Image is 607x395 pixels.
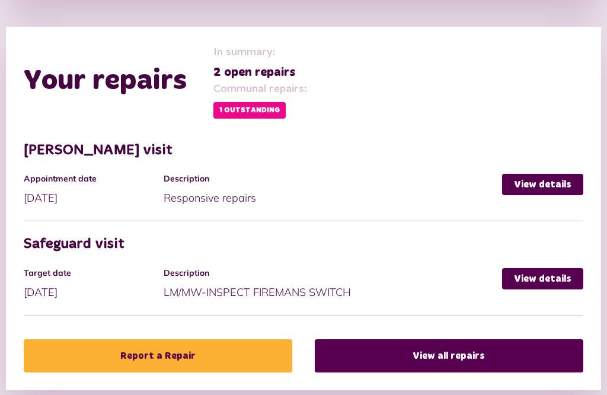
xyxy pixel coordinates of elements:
h4: Target date [24,268,158,278]
a: View details [502,174,583,195]
h4: Description [164,174,496,184]
div: [DATE] [24,174,164,206]
h2: Your repairs [24,64,187,98]
h3: Safeguard visit [24,236,583,253]
div: Responsive repairs [164,174,502,206]
a: View details [502,268,583,289]
div: LM/MW-INSPECT FIREMANS SWITCH [164,268,502,300]
span: 1 Outstanding [213,102,286,119]
span: In summary: [213,44,307,60]
span: Communal repairs: [213,81,307,97]
span: 2 open repairs [213,63,307,81]
div: [DATE] [24,268,164,300]
h4: Appointment date [24,174,158,184]
a: Report a Repair [24,339,292,372]
h4: Description [164,268,496,278]
h3: [PERSON_NAME] visit [24,142,583,160]
a: View all repairs [315,339,583,372]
